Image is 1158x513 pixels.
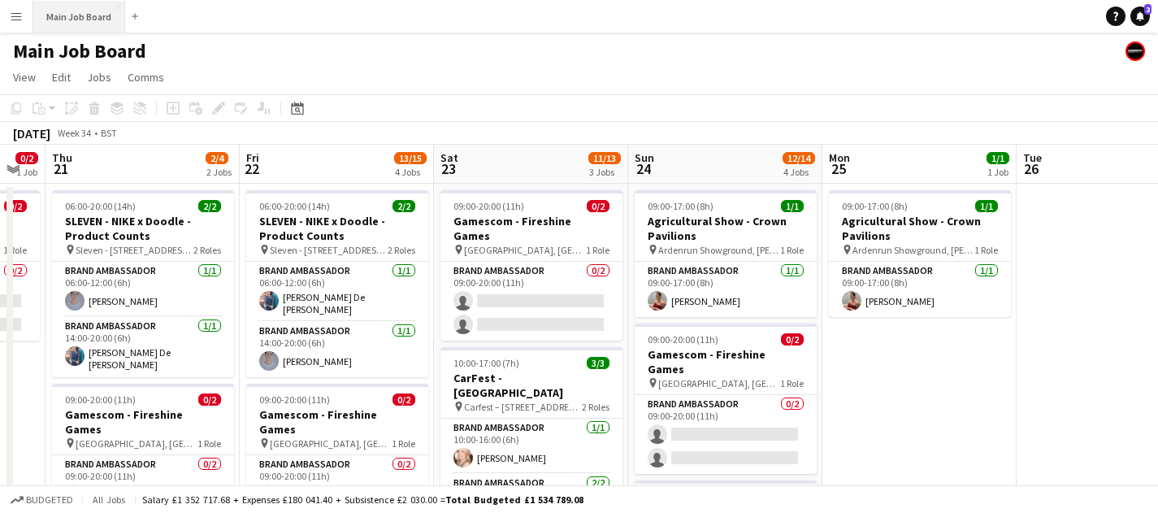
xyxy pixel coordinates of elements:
span: 0/2 [198,393,221,406]
a: 2 [1130,7,1150,26]
h3: SLEVEN - NIKE x Doodle - Product Counts [52,214,234,243]
app-job-card: 09:00-17:00 (8h)1/1Agricultural Show - Crown Pavilions Ardenrun Showground, [PERSON_NAME][STREET_... [829,190,1011,317]
button: Main Job Board [33,1,125,33]
span: Sleven - [STREET_ADDRESS][PERSON_NAME] [76,244,193,256]
app-job-card: 06:00-20:00 (14h)2/2SLEVEN - NIKE x Doodle - Product Counts Sleven - [STREET_ADDRESS][PERSON_NAME... [246,190,428,377]
span: Budgeted [26,494,73,506]
span: [GEOGRAPHIC_DATA], [GEOGRAPHIC_DATA] [270,437,392,450]
span: 1 Role [3,244,27,256]
span: [GEOGRAPHIC_DATA], [GEOGRAPHIC_DATA] [76,437,197,450]
span: [GEOGRAPHIC_DATA], [GEOGRAPHIC_DATA] [658,377,780,389]
h3: CarFest - [GEOGRAPHIC_DATA] [440,371,622,400]
app-user-avatar: experience staff [1125,41,1145,61]
app-job-card: 06:00-20:00 (14h)2/2SLEVEN - NIKE x Doodle - Product Counts Sleven - [STREET_ADDRESS][PERSON_NAME... [52,190,234,377]
app-job-card: 09:00-20:00 (11h)0/2Gamescom - Fireshine Games [GEOGRAPHIC_DATA], [GEOGRAPHIC_DATA]1 RoleBrand Am... [635,324,817,474]
span: 13/15 [394,152,427,164]
h3: Agricultural Show - Crown Pavilions [635,214,817,243]
span: 2 [1144,4,1151,15]
h3: Gamescom - Fireshine Games [52,407,234,437]
span: 3/3 [587,357,609,369]
span: 10:00-17:00 (7h) [453,357,519,369]
span: 1/1 [987,152,1009,164]
span: 06:00-20:00 (14h) [65,200,136,212]
span: 2 Roles [388,244,415,256]
span: 2/4 [206,152,228,164]
h3: Gamescom - Fireshine Games [246,407,428,437]
div: BST [101,127,117,139]
a: Jobs [80,67,118,88]
span: Thu [52,150,72,165]
app-card-role: Brand Ambassador1/106:00-12:00 (6h)[PERSON_NAME] [52,262,234,317]
span: 09:00-20:00 (11h) [453,200,524,212]
span: 1 Role [586,244,609,256]
app-card-role: Brand Ambassador1/106:00-12:00 (6h)[PERSON_NAME] De [PERSON_NAME] [246,262,428,322]
h3: Agricultural Show - Crown Pavilions [829,214,1011,243]
span: 0/2 [393,393,415,406]
span: 09:00-17:00 (8h) [842,200,908,212]
span: Fri [246,150,259,165]
span: 0/2 [15,152,38,164]
span: Jobs [87,70,111,85]
app-card-role: Brand Ambassador1/109:00-17:00 (8h)[PERSON_NAME] [829,262,1011,317]
a: Comms [121,67,171,88]
span: 0/2 [4,200,27,212]
span: Sleven - [STREET_ADDRESS][PERSON_NAME] [270,244,388,256]
div: Salary £1 352 717.68 + Expenses £180 041.40 + Subsistence £2 030.00 = [142,493,583,506]
div: 2 Jobs [206,166,232,178]
span: Week 34 [54,127,94,139]
span: Ardenrun Showground, [PERSON_NAME][STREET_ADDRESS] [658,244,780,256]
span: Carfest – [STREET_ADDRESS][PERSON_NAME] [464,401,582,413]
a: Edit [46,67,77,88]
span: 1/1 [781,200,804,212]
span: 06:00-20:00 (14h) [259,200,330,212]
h3: SLEVEN - NIKE x Doodle - Product Counts [246,214,428,243]
app-card-role: Brand Ambassador1/114:00-20:00 (6h)[PERSON_NAME] [246,322,428,377]
span: Edit [52,70,71,85]
span: 1/1 [975,200,998,212]
span: 2/2 [393,200,415,212]
app-card-role: Brand Ambassador1/110:00-16:00 (6h)[PERSON_NAME] [440,419,622,474]
a: View [7,67,42,88]
h3: Gamescom - Fireshine Games [635,347,817,376]
span: [GEOGRAPHIC_DATA], [GEOGRAPHIC_DATA] [464,244,586,256]
span: 24 [632,159,654,178]
span: 0/2 [587,200,609,212]
span: 2 Roles [582,401,609,413]
app-card-role: Brand Ambassador0/209:00-20:00 (11h) [440,262,622,341]
div: 1 Job [16,166,37,178]
span: Comms [128,70,164,85]
span: Sat [440,150,458,165]
button: Budgeted [8,491,76,509]
span: 09:00-17:00 (8h) [648,200,713,212]
span: Total Budgeted £1 534 789.08 [445,493,583,506]
span: Ardenrun Showground, [PERSON_NAME][STREET_ADDRESS] [852,244,974,256]
app-job-card: 09:00-17:00 (8h)1/1Agricultural Show - Crown Pavilions Ardenrun Showground, [PERSON_NAME][STREET_... [635,190,817,317]
app-card-role: Brand Ambassador1/114:00-20:00 (6h)[PERSON_NAME] De [PERSON_NAME] [52,317,234,377]
span: Sun [635,150,654,165]
app-card-role: Brand Ambassador0/209:00-20:00 (11h) [635,395,817,474]
span: 2/2 [198,200,221,212]
div: [DATE] [13,125,50,141]
span: 09:00-20:00 (11h) [259,393,330,406]
span: Mon [829,150,850,165]
span: 0/2 [781,333,804,346]
h3: Gamescom - Fireshine Games [440,214,622,243]
div: 1 Job [987,166,1008,178]
span: 1 Role [780,244,804,256]
span: 1 Role [780,377,804,389]
span: 11/13 [588,152,621,164]
span: 1 Role [197,437,221,450]
span: 1 Role [974,244,998,256]
h1: Main Job Board [13,39,146,63]
span: 09:00-20:00 (11h) [65,393,136,406]
span: 25 [826,159,850,178]
span: 22 [244,159,259,178]
span: View [13,70,36,85]
span: 21 [50,159,72,178]
div: 3 Jobs [589,166,620,178]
